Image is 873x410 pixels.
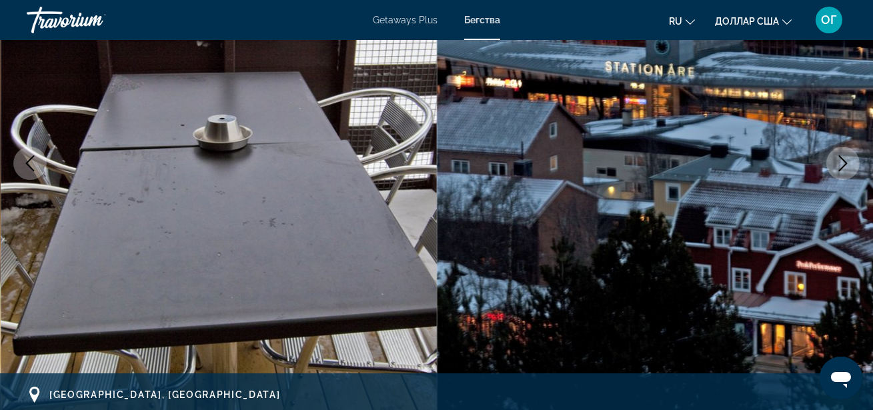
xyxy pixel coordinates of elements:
button: Изменить валюту [715,11,792,31]
button: Изменить язык [669,11,695,31]
button: Меню пользователя [812,6,846,34]
a: Травориум [27,3,160,37]
a: Getaways Plus [373,15,438,25]
font: ru [669,16,682,27]
button: Previous image [13,147,47,180]
span: [GEOGRAPHIC_DATA], [GEOGRAPHIC_DATA] [49,389,280,400]
font: ОГ [821,13,837,27]
font: доллар США [715,16,779,27]
a: Бегства [464,15,500,25]
button: Next image [826,147,860,180]
iframe: Кнопка запуска окна обмена сообщениями [820,357,862,399]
